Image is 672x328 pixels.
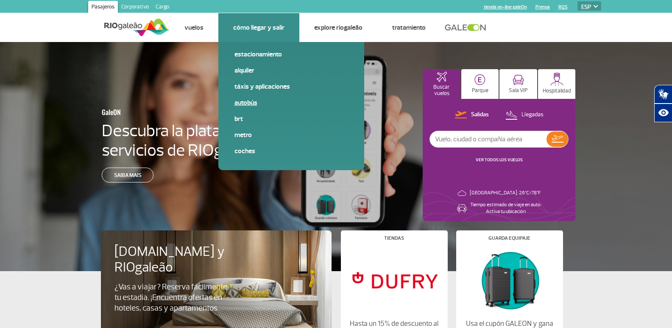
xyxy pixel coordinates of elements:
[654,85,672,104] button: Abrir tradutor de língua de sinais.
[550,73,563,86] img: hospitality.svg
[473,157,525,163] button: VER TODOS LOS VUELOS
[392,23,426,32] a: Tratamiento
[184,23,204,32] a: Vuelos
[521,111,544,119] p: Llegadas
[654,104,672,122] button: Abrir recursos assistivos.
[513,75,524,85] img: vipRoom.svg
[472,87,488,94] p: Parque
[499,69,537,99] button: Sala VIP
[543,88,571,94] p: Hospitalidad
[476,157,523,163] a: VER TODOS LOS VUELOS
[114,244,249,275] h4: [DOMAIN_NAME] y RIOgaleão
[452,109,491,121] button: Salidas
[234,82,348,91] a: Táxis y aplicaciones
[114,244,318,314] a: [DOMAIN_NAME] y RIOgaleão¿Vas a viajar? Reserva fácilmente tu estadía. ¡Encuentra ofertas en hote...
[114,282,235,314] p: ¿Vas a viajar? Reserva fácilmente tu estadía. ¡Encuentra ofertas en hoteles, casas y apartamentos
[461,69,499,99] button: Parque
[535,4,550,10] a: Prensa
[102,121,285,160] h4: Descubra la plataforma de servicios de RIOgaleão
[470,202,541,215] p: Tiempo estimado de viaje en auto: Activa tu ubicación
[430,131,547,147] input: Vuelo, ciudad o compañía aérea
[348,247,440,313] img: Tiendas
[233,23,284,32] a: Cómo llegar y salir
[538,69,576,99] button: Hospitalidad
[463,247,555,313] img: Guarda equipaje
[471,111,489,119] p: Salidas
[423,69,460,99] button: Buscar vuelos
[427,84,456,97] p: Buscar vuelos
[234,66,348,75] a: Alquiler
[654,85,672,122] div: Plugin de acessibilidade da Hand Talk.
[88,1,118,14] a: Pasajeros
[234,98,348,107] a: Autobús
[558,4,568,10] a: RQS
[234,130,348,140] a: Metro
[102,168,153,182] a: Saiba mais
[234,50,348,59] a: Estacionamiento
[234,114,348,123] a: BRT
[234,146,348,156] a: Coches
[384,236,404,241] h4: Tiendas
[474,74,485,85] img: carParkingHome.svg
[503,109,546,121] button: Llegadas
[152,1,173,14] a: Cargo
[509,87,528,94] p: Sala VIP
[470,190,541,196] p: [GEOGRAPHIC_DATA]: 26°C/78°F
[102,103,243,121] h3: GaleON
[484,4,527,10] a: tienda on-line galeOn
[118,1,152,14] a: Corporativo
[314,23,362,32] a: Explore RIOgaleão
[488,236,530,241] h4: Guarda equipaje
[437,72,447,82] img: airplaneHomeActive.svg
